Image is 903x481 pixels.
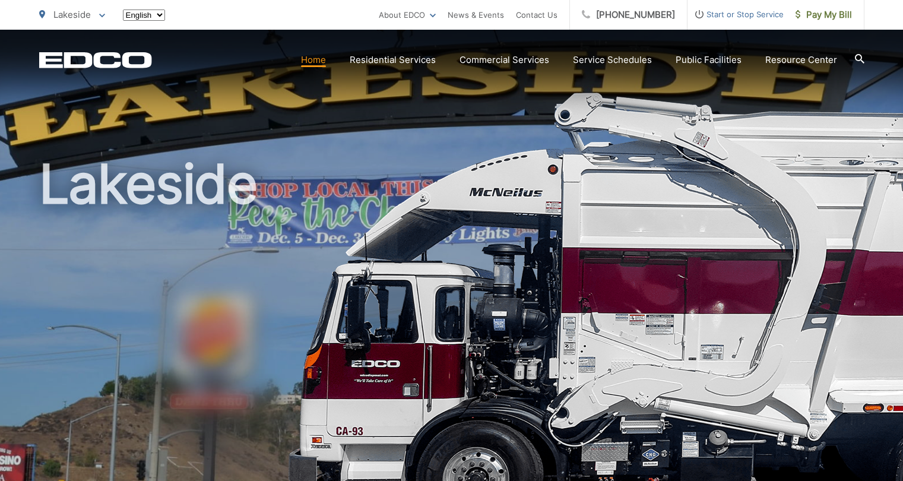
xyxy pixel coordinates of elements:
select: Select a language [123,10,165,21]
a: Commercial Services [460,53,549,67]
a: Contact Us [516,8,557,22]
a: Residential Services [350,53,436,67]
a: Home [301,53,326,67]
a: Service Schedules [573,53,652,67]
a: Resource Center [765,53,837,67]
a: Public Facilities [676,53,742,67]
a: About EDCO [379,8,436,22]
span: Pay My Bill [796,8,852,22]
a: EDCD logo. Return to the homepage. [39,52,152,68]
span: Lakeside [53,9,91,20]
a: News & Events [448,8,504,22]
